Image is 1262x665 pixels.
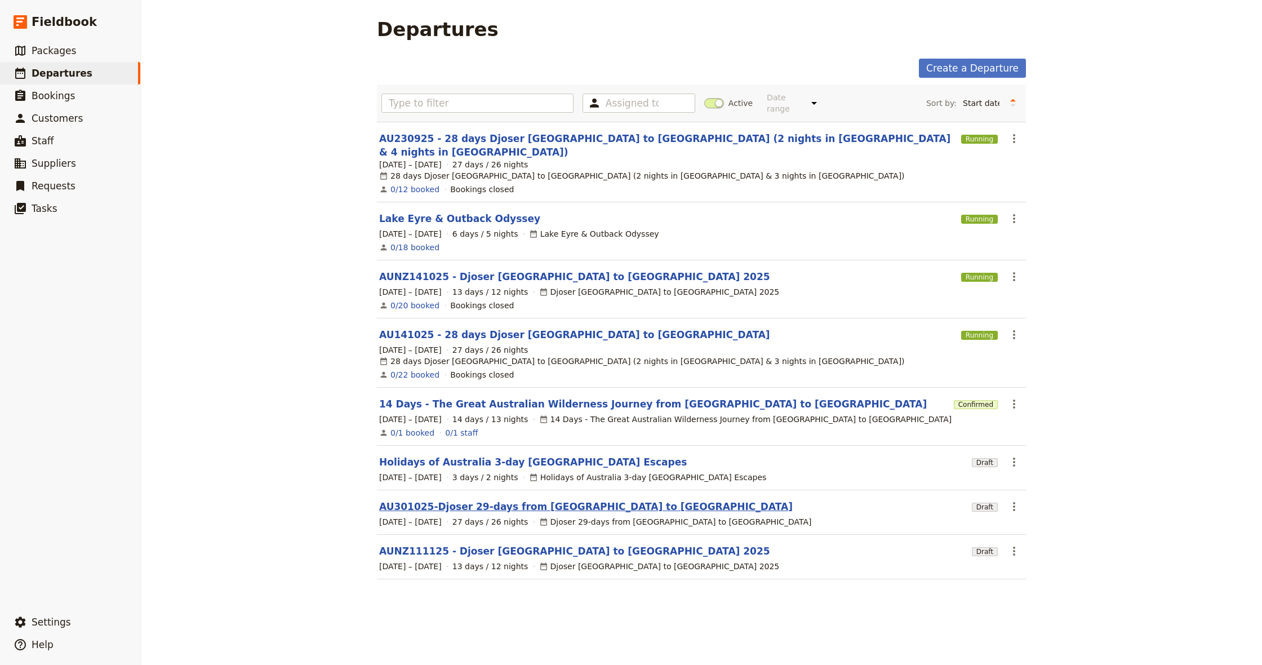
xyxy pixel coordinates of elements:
div: Bookings closed [450,184,514,195]
span: Confirmed [954,400,998,409]
button: Actions [1005,267,1024,286]
div: Djoser [GEOGRAPHIC_DATA] to [GEOGRAPHIC_DATA] 2025 [539,561,780,572]
div: Djoser 29-days from [GEOGRAPHIC_DATA] to [GEOGRAPHIC_DATA] [539,516,812,527]
span: [DATE] – [DATE] [379,286,442,298]
span: 27 days / 26 nights [452,159,528,170]
a: AU230925 - 28 days Djoser [GEOGRAPHIC_DATA] to [GEOGRAPHIC_DATA] (2 nights in [GEOGRAPHIC_DATA] &... [379,132,957,159]
div: Bookings closed [450,369,514,380]
span: 27 days / 26 nights [452,344,528,356]
a: AU141025 - 28 days Djoser [GEOGRAPHIC_DATA] to [GEOGRAPHIC_DATA] [379,328,770,342]
select: Sort by: [958,95,1005,112]
div: Djoser [GEOGRAPHIC_DATA] to [GEOGRAPHIC_DATA] 2025 [539,286,780,298]
span: Staff [32,135,54,147]
a: 0/1 staff [445,427,478,438]
span: [DATE] – [DATE] [379,159,442,170]
span: Packages [32,45,76,56]
span: 14 days / 13 nights [452,414,528,425]
div: 28 days Djoser [GEOGRAPHIC_DATA] to [GEOGRAPHIC_DATA] (2 nights in [GEOGRAPHIC_DATA] & 3 nights i... [379,356,905,367]
span: Sort by: [926,97,957,109]
a: View the bookings for this departure [390,369,439,380]
span: 13 days / 12 nights [452,286,528,298]
h1: Departures [377,18,499,41]
span: Bookings [32,90,75,101]
span: Suppliers [32,158,76,169]
button: Actions [1005,325,1024,344]
span: Draft [972,503,998,512]
span: 27 days / 26 nights [452,516,528,527]
span: [DATE] – [DATE] [379,472,442,483]
button: Actions [1005,129,1024,148]
button: Change sort direction [1005,95,1021,112]
span: Draft [972,547,998,556]
a: 14 Days - The Great Australian Wilderness Journey from [GEOGRAPHIC_DATA] to [GEOGRAPHIC_DATA] [379,397,927,411]
a: View the bookings for this departure [390,184,439,195]
span: Fieldbook [32,14,97,30]
a: Create a Departure [919,59,1026,78]
button: Actions [1005,497,1024,516]
a: Lake Eyre & Outback Odyssey [379,212,540,225]
span: [DATE] – [DATE] [379,344,442,356]
a: View the bookings for this departure [390,242,439,253]
div: 14 Days - The Great Australian Wilderness Journey from [GEOGRAPHIC_DATA] to [GEOGRAPHIC_DATA] [539,414,952,425]
span: [DATE] – [DATE] [379,516,442,527]
div: 28 days Djoser [GEOGRAPHIC_DATA] to [GEOGRAPHIC_DATA] (2 nights in [GEOGRAPHIC_DATA] & 3 nights i... [379,170,905,181]
button: Actions [1005,542,1024,561]
button: Actions [1005,453,1024,472]
span: Customers [32,113,83,124]
span: Running [961,135,998,144]
span: Help [32,639,54,650]
span: Requests [32,180,75,192]
button: Actions [1005,209,1024,228]
a: AUNZ111125 - Djoser [GEOGRAPHIC_DATA] to [GEOGRAPHIC_DATA] 2025 [379,544,770,558]
span: 3 days / 2 nights [452,472,518,483]
span: Running [961,215,998,224]
span: Active [728,97,753,109]
span: [DATE] – [DATE] [379,228,442,240]
div: Bookings closed [450,300,514,311]
div: Lake Eyre & Outback Odyssey [529,228,659,240]
span: Settings [32,617,71,628]
span: Departures [32,68,92,79]
span: 13 days / 12 nights [452,561,528,572]
span: Running [961,331,998,340]
span: [DATE] – [DATE] [379,414,442,425]
a: Holidays of Australia 3-day [GEOGRAPHIC_DATA] Escapes [379,455,687,469]
button: Actions [1005,394,1024,414]
span: [DATE] – [DATE] [379,561,442,572]
span: Tasks [32,203,57,214]
span: Draft [972,458,998,467]
input: Type to filter [381,94,574,113]
span: 6 days / 5 nights [452,228,518,240]
div: Holidays of Australia 3-day [GEOGRAPHIC_DATA] Escapes [529,472,767,483]
a: View the bookings for this departure [390,300,439,311]
a: View the bookings for this departure [390,427,434,438]
span: Running [961,273,998,282]
a: AUNZ141025 - Djoser [GEOGRAPHIC_DATA] to [GEOGRAPHIC_DATA] 2025 [379,270,770,283]
a: AU301025-Djoser 29-days from [GEOGRAPHIC_DATA] to [GEOGRAPHIC_DATA] [379,500,793,513]
input: Assigned to [606,96,659,110]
